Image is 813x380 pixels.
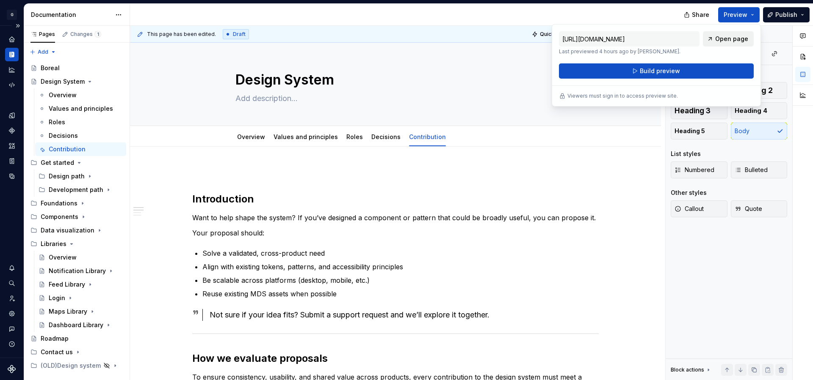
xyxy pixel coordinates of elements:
[731,161,788,178] button: Bulleted
[671,366,704,373] div: Block actions
[147,31,216,38] span: This page has been edited.
[5,48,19,61] a: Documentation
[5,307,19,320] div: Settings
[94,31,101,38] span: 1
[27,224,126,237] div: Data visualization
[35,183,126,197] div: Development path
[49,91,77,99] div: Overview
[5,276,19,290] button: Search ⌘K
[671,364,712,376] div: Block actions
[559,48,700,55] p: Last previewed 4 hours ago by [PERSON_NAME].
[35,129,126,142] a: Decisions
[27,61,126,75] a: Boreal
[671,123,727,139] button: Heading 5
[5,292,19,305] div: Invite team
[27,61,126,372] div: Page tree
[41,334,69,343] div: Roadmap
[529,28,580,40] button: Quick preview
[8,365,16,373] svg: Supernova Logo
[202,275,599,285] p: Be scalable across platforms (desktop, mobile, etc.)
[703,31,754,46] a: Open page
[41,199,77,208] div: Foundations
[5,322,19,336] button: Contact support
[202,262,599,272] p: Align with existing tokens, patterns, and accessibility principles
[559,63,754,79] button: Build preview
[70,31,101,38] div: Changes
[27,332,126,345] a: Roadmap
[12,20,24,32] button: Expand sidebar
[5,63,19,77] div: Analytics
[371,133,401,140] a: Decisions
[41,361,101,370] div: (OLD)Design system
[202,289,599,299] p: Reuse existing MDS assets when possible
[35,115,126,129] a: Roles
[270,128,341,145] div: Values and principles
[5,154,19,168] a: Storybook stories
[35,264,126,278] a: Notification Library
[671,189,707,197] div: Other styles
[192,213,599,223] p: Want to help shape the system? If you’ve designed a component or pattern that could be broadly us...
[5,78,19,92] div: Code automation
[35,305,126,318] a: Maps Library
[5,261,19,275] button: Notifications
[27,46,59,58] button: Add
[27,75,126,88] a: Design System
[27,210,126,224] div: Components
[41,226,94,235] div: Data visualization
[5,124,19,137] a: Components
[192,352,599,365] h2: How we evaluate proposals
[680,7,715,22] button: Share
[731,102,788,119] button: Heading 4
[5,109,19,122] a: Design tokens
[27,197,126,210] div: Foundations
[237,133,265,140] a: Overview
[675,127,705,135] span: Heading 5
[35,142,126,156] a: Contribution
[27,345,126,359] div: Contact us
[5,33,19,46] a: Home
[735,205,762,213] span: Quote
[718,7,760,22] button: Preview
[31,11,111,19] div: Documentation
[35,88,126,102] a: Overview
[775,11,797,19] span: Publish
[368,128,404,145] div: Decisions
[640,67,680,75] span: Build preview
[210,309,599,321] div: Not sure if your idea fits? Submit a support request and we’ll explore it together.
[735,107,767,115] span: Heading 4
[692,11,709,19] span: Share
[35,102,126,115] a: Values and principles
[233,31,246,38] span: Draft
[234,70,554,90] textarea: Design System
[41,348,73,356] div: Contact us
[346,133,363,140] a: Roles
[27,359,126,372] div: (OLD)Design system
[41,64,60,72] div: Boreal
[49,307,87,316] div: Maps Library
[49,253,77,262] div: Overview
[49,280,85,289] div: Feed Library
[35,169,126,183] div: Design path
[671,161,727,178] button: Numbered
[274,133,338,140] a: Values and principles
[5,169,19,183] a: Data sources
[38,49,48,55] span: Add
[35,291,126,305] a: Login
[41,77,85,86] div: Design System
[49,172,85,180] div: Design path
[49,118,65,126] div: Roles
[763,7,810,22] button: Publish
[27,156,126,169] div: Get started
[671,200,727,217] button: Callout
[49,267,106,275] div: Notification Library
[731,200,788,217] button: Quote
[715,35,748,43] span: Open page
